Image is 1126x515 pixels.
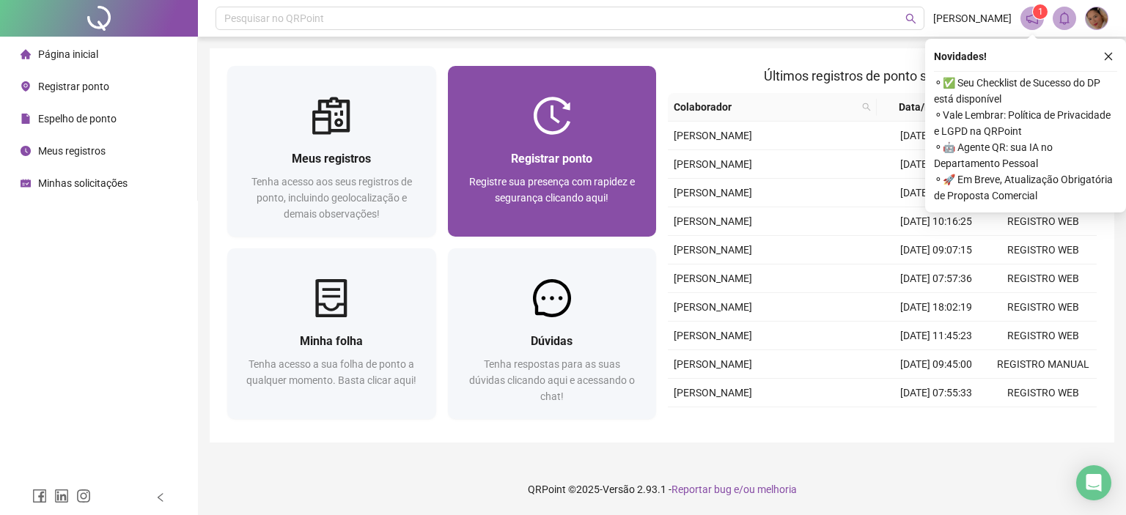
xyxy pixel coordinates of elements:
span: [PERSON_NAME] [674,301,752,313]
span: [PERSON_NAME] [674,273,752,284]
span: search [859,96,874,118]
a: Minha folhaTenha acesso a sua folha de ponto a qualquer momento. Basta clicar aqui! [227,248,436,419]
img: 90499 [1086,7,1108,29]
span: [PERSON_NAME] [674,130,752,141]
span: Versão [603,483,635,495]
span: ⚬ Vale Lembrar: Política de Privacidade e LGPD na QRPoint [934,107,1117,139]
span: Meus registros [292,152,371,166]
td: [DATE] 11:45:23 [883,322,990,350]
span: clock-circle [21,146,31,156]
td: REGISTRO WEB [990,264,1097,293]
th: Data/Hora [877,93,981,122]
span: notification [1026,12,1039,25]
td: [DATE] 09:07:15 [883,236,990,264]
td: [DATE] 18:02:19 [883,293,990,322]
td: [DATE] 07:57:36 [883,264,990,293]
sup: 1 [1033,4,1048,19]
td: REGISTRO WEB [990,207,1097,236]
span: Novidades ! [934,48,987,64]
td: REGISTRO WEB [990,322,1097,350]
td: REGISTRO WEB [990,407,1097,436]
span: Registrar ponto [38,81,109,92]
td: [DATE] 18:02:31 [883,407,990,436]
span: schedule [21,178,31,188]
span: Registrar ponto [511,152,592,166]
span: [PERSON_NAME] [674,330,752,341]
span: file [21,114,31,124]
td: REGISTRO WEB [990,379,1097,407]
span: Minhas solicitações [38,177,128,189]
span: left [155,492,166,503]
span: Meus registros [38,145,106,157]
span: ⚬ 🤖 Agente QR: sua IA no Departamento Pessoal [934,139,1117,171]
span: facebook [32,489,47,503]
span: Data/Hora [883,99,963,115]
span: ⚬ ✅ Seu Checklist de Sucesso do DP está disponível [934,75,1117,107]
span: home [21,49,31,59]
span: Últimos registros de ponto sincronizados [764,68,1001,84]
span: environment [21,81,31,92]
span: [PERSON_NAME] [674,158,752,170]
span: linkedin [54,489,69,503]
a: Registrar pontoRegistre sua presença com rapidez e segurança clicando aqui! [448,66,657,237]
span: [PERSON_NAME] [674,187,752,199]
span: instagram [76,489,91,503]
span: close [1103,51,1114,62]
span: [PERSON_NAME] [933,10,1012,26]
footer: QRPoint © 2025 - 2.93.1 - [198,464,1126,515]
a: Meus registrosTenha acesso aos seus registros de ponto, incluindo geolocalização e demais observa... [227,66,436,237]
span: Tenha acesso aos seus registros de ponto, incluindo geolocalização e demais observações! [251,176,412,220]
span: Registre sua presença com rapidez e segurança clicando aqui! [469,176,635,204]
span: Colaborador [674,99,856,115]
span: search [862,103,871,111]
span: Tenha respostas para as suas dúvidas clicando aqui e acessando o chat! [469,358,635,402]
td: [DATE] 19:04:50 [883,179,990,207]
td: [DATE] 07:55:33 [883,379,990,407]
span: Tenha acesso a sua folha de ponto a qualquer momento. Basta clicar aqui! [246,358,416,386]
span: search [905,13,916,24]
td: [DATE] 07:51:00 [883,150,990,179]
td: REGISTRO MANUAL [990,350,1097,379]
td: [DATE] 10:16:25 [883,207,990,236]
span: [PERSON_NAME] [674,358,752,370]
td: [DATE] 09:45:00 [883,350,990,379]
div: Open Intercom Messenger [1076,465,1111,500]
span: Espelho de ponto [38,113,117,125]
td: [DATE] 11:32:14 [883,122,990,150]
span: Dúvidas [531,334,573,348]
span: Página inicial [38,48,98,60]
span: ⚬ 🚀 Em Breve, Atualização Obrigatória de Proposta Comercial [934,171,1117,204]
span: Minha folha [300,334,363,348]
span: [PERSON_NAME] [674,244,752,256]
span: Reportar bug e/ou melhoria [671,483,797,495]
td: REGISTRO WEB [990,236,1097,264]
span: bell [1058,12,1071,25]
span: [PERSON_NAME] [674,215,752,227]
span: 1 [1038,7,1043,17]
a: DúvidasTenha respostas para as suas dúvidas clicando aqui e acessando o chat! [448,248,657,419]
span: [PERSON_NAME] [674,387,752,399]
td: REGISTRO WEB [990,293,1097,322]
